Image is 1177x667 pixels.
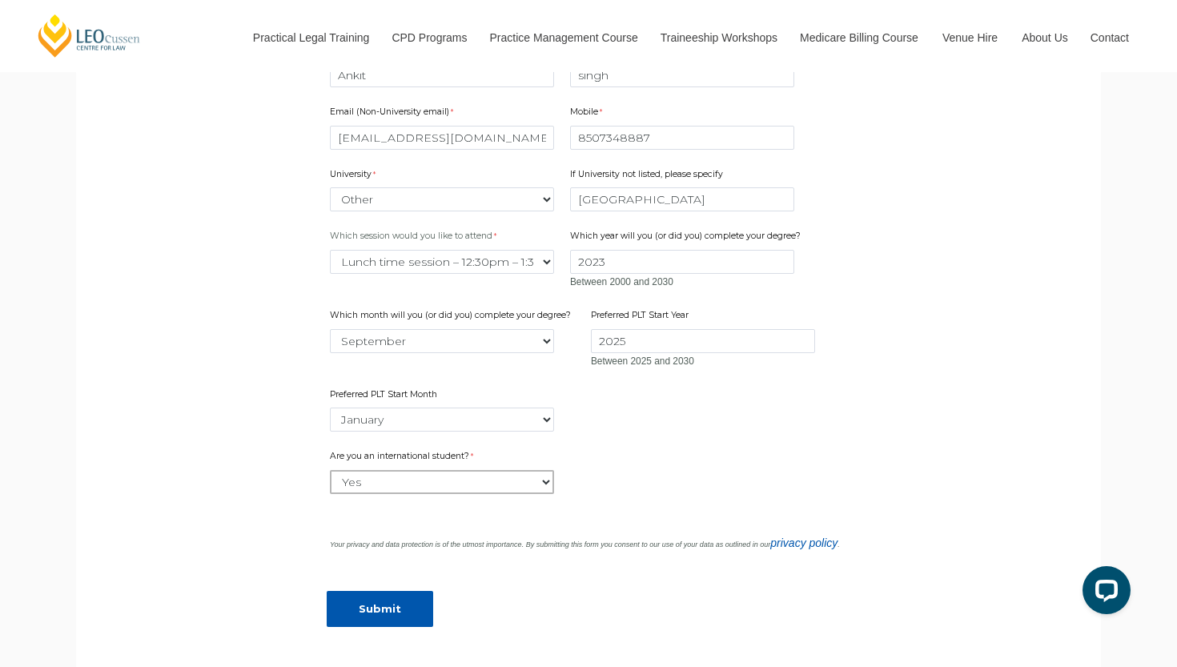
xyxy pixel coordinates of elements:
a: Medicare Billing Course [788,3,930,72]
a: [PERSON_NAME] Centre for Law [36,13,143,58]
span: Between 2025 and 2030 [591,356,694,367]
a: Traineeship Workshops [649,3,788,72]
a: CPD Programs [380,3,477,72]
a: Practical Legal Training [241,3,380,72]
select: University [330,187,554,211]
input: Which year will you (or did you) complete your degree? [570,250,794,274]
i: Your privacy and data protection is of the utmost importance. By submitting this form you consent... [330,540,840,548]
label: Preferred PLT Start Month [330,388,441,404]
input: Surname [570,63,794,87]
label: Email (Non-University email) [330,106,457,122]
a: Practice Management Course [478,3,649,72]
a: Venue Hire [930,3,1010,72]
a: About Us [1010,3,1079,72]
input: Email (Non-University email) [330,126,554,150]
input: Submit [327,591,433,627]
select: Which session would you like to attend [330,250,554,274]
select: Are you an international student? [330,470,554,494]
span: Between 2000 and 2030 [570,276,673,287]
span: Which session would you like to attend [330,231,492,241]
select: Which month will you (or did you) complete your degree? [330,329,554,353]
input: Mobile [570,126,794,150]
label: Which month will you (or did you) complete your degree? [330,309,575,325]
input: If University not listed, please specify [570,187,794,211]
select: Preferred PLT Start Month [330,408,554,432]
iframe: LiveChat chat widget [1070,560,1137,627]
input: Preferred PLT Start Year [591,329,815,353]
label: Mobile [570,106,606,122]
label: If University not listed, please specify [570,168,727,184]
label: Preferred PLT Start Year [591,309,693,325]
input: First Name [330,63,554,87]
label: University [330,168,380,184]
a: Contact [1079,3,1141,72]
label: Which year will you (or did you) complete your degree? [570,230,805,246]
a: privacy policy [770,536,838,549]
label: Are you an international student? [330,450,490,466]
